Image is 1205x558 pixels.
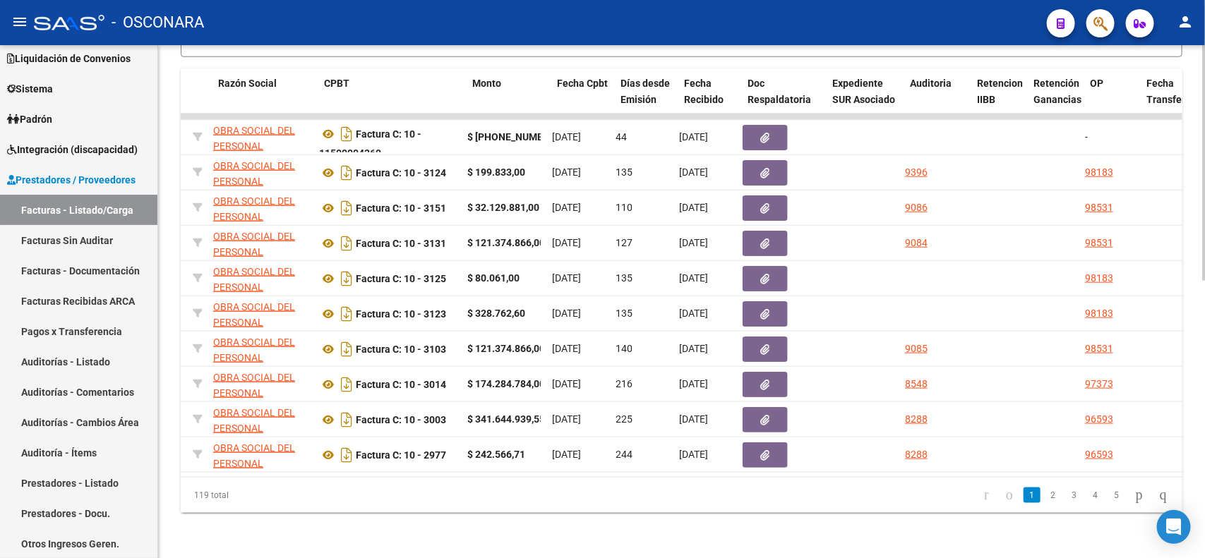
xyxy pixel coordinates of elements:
div: 9085 [905,341,928,357]
div: 8548 [905,376,928,392]
span: [DATE] [679,166,708,178]
span: [DATE] [552,308,581,319]
a: 5 [1108,487,1125,503]
span: 44 [616,131,627,142]
div: 9086 [905,200,928,216]
datatable-header-cell: Fecha Cpbt [551,68,615,131]
a: 98183 [1085,272,1113,284]
span: Retencion IIBB [977,78,1023,105]
strong: Factura C: 10 - 3125 [356,273,446,284]
strong: $ 121.374.866,00 [467,237,545,248]
a: 96593 [1085,449,1113,460]
a: go to first page [978,487,995,503]
span: [DATE] [552,343,581,354]
a: 1 [1024,487,1041,503]
strong: Factura C: 10 - 3123 [356,308,446,320]
span: OBRA SOCIAL DEL PERSONAL ASOCIADO A ASOCIACION MUTUAL SANCOR [213,160,295,236]
span: 135 [616,272,633,284]
span: 216 [616,378,633,389]
a: 97373 [1085,378,1113,389]
li: page 4 [1085,483,1106,507]
strong: $ 242.566,71 [467,449,525,460]
datatable-header-cell: Doc Respaldatoria [742,68,827,131]
a: 3 [1066,487,1083,503]
span: [DATE] [552,378,581,389]
span: Padrón [7,111,52,127]
span: [DATE] [552,166,581,178]
i: Descargar documento [337,267,356,290]
span: Sistema [7,81,53,97]
div: 30709566241 [213,158,308,188]
span: Integración (discapacidad) [7,142,138,157]
span: [DATE] [552,202,581,213]
span: 110 [616,202,633,213]
a: go to next page [1129,487,1149,503]
span: [DATE] [679,202,708,213]
datatable-header-cell: Retencion IIBB [971,68,1028,131]
li: page 5 [1106,483,1127,507]
strong: $ 199.833,00 [467,166,525,178]
i: Descargar documento [337,338,356,360]
strong: $ 328.762,60 [467,308,525,319]
div: 30709566241 [213,299,308,329]
strong: Factura C: 10 - 3103 [356,344,446,355]
datatable-header-cell: Fecha Recibido [678,68,742,131]
span: CPBT [324,78,349,89]
span: Doc Respaldatoria [748,78,811,105]
span: OBRA SOCIAL DEL PERSONAL ASOCIADO A ASOCIACION MUTUAL SANCOR [213,407,295,483]
div: 8288 [905,411,928,427]
div: 30709566241 [213,264,308,293]
span: 225 [616,413,633,425]
span: [DATE] [552,413,581,425]
datatable-header-cell: Expediente SUR Asociado [827,68,904,131]
span: 127 [616,237,633,248]
span: [DATE] [679,413,708,425]
i: Descargar documento [337,408,356,431]
span: Fecha Recibido [684,78,724,105]
span: Días desde Emisión [621,78,670,105]
span: - [1085,131,1088,142]
span: OBRA SOCIAL DEL PERSONAL ASOCIADO A ASOCIACION MUTUAL SANCOR [213,442,295,518]
div: 119 total [181,478,378,513]
span: OP [1090,78,1103,89]
datatable-header-cell: Días desde Emisión [615,68,678,131]
span: [DATE] [552,449,581,460]
i: Descargar documento [337,303,356,325]
span: [DATE] [552,272,581,284]
i: Descargar documento [337,123,356,145]
div: Open Intercom Messenger [1157,510,1191,544]
strong: $ 121.374.866,00 [467,343,545,354]
div: 30709566241 [213,405,308,435]
span: Expediente SUR Asociado [832,78,895,105]
span: 140 [616,343,633,354]
datatable-header-cell: Retención Ganancias [1028,68,1084,131]
span: [DATE] [679,449,708,460]
span: [DATE] [679,308,708,319]
mat-icon: person [1177,13,1194,30]
span: [DATE] [679,272,708,284]
span: OBRA SOCIAL DEL PERSONAL ASOCIADO A ASOCIACION MUTUAL SANCOR [213,195,295,271]
strong: $ 174.284.784,00 [467,378,545,389]
span: 135 [616,308,633,319]
a: 2 [1045,487,1062,503]
i: Descargar documento [337,197,356,219]
span: [DATE] [552,131,581,142]
span: Auditoria [910,78,952,89]
a: 98531 [1085,343,1113,354]
span: 135 [616,166,633,178]
span: Monto [472,78,501,89]
div: 30709566241 [213,123,308,152]
i: Descargar documento [337,444,356,466]
a: 98531 [1085,202,1113,213]
a: 96593 [1085,413,1113,425]
div: 8288 [905,447,928,463]
datatable-header-cell: OP [1084,68,1141,131]
span: OBRA SOCIAL DEL PERSONAL ASOCIADO A ASOCIACION MUTUAL SANCOR [213,125,295,200]
span: [DATE] [552,237,581,248]
i: Descargar documento [337,162,356,184]
span: Prestadores / Proveedores [7,172,136,188]
span: OBRA SOCIAL DEL PERSONAL ASOCIADO A ASOCIACION MUTUAL SANCOR [213,372,295,447]
div: 30709566241 [213,440,308,470]
i: Descargar documento [337,373,356,396]
strong: Factura C: 10 - 11500004260 [319,128,421,159]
